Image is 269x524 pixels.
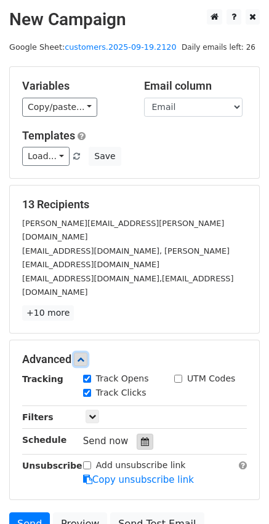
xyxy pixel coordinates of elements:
small: Google Sheet: [9,42,177,52]
h5: Variables [22,79,126,93]
a: Copy unsubscribe link [83,474,194,485]
strong: Schedule [22,435,66,445]
h5: 13 Recipients [22,198,247,211]
button: Save [89,147,121,166]
strong: Unsubscribe [22,461,82,471]
h2: New Campaign [9,9,260,30]
a: +10 more [22,305,74,321]
strong: Filters [22,412,54,422]
strong: Tracking [22,374,63,384]
small: [PERSON_NAME][EMAIL_ADDRESS][PERSON_NAME][DOMAIN_NAME] [22,219,224,242]
a: Templates [22,129,75,142]
small: [EMAIL_ADDRESS][DOMAIN_NAME], [PERSON_NAME][EMAIL_ADDRESS][DOMAIN_NAME] [22,246,230,270]
span: Send now [83,436,129,447]
label: UTM Codes [187,372,235,385]
a: Daily emails left: 26 [177,42,260,52]
a: Copy/paste... [22,98,97,117]
a: Load... [22,147,70,166]
label: Track Opens [96,372,149,385]
label: Add unsubscribe link [96,459,186,472]
small: [EMAIL_ADDRESS][DOMAIN_NAME],[EMAIL_ADDRESS][DOMAIN_NAME] [22,274,233,297]
span: Daily emails left: 26 [177,41,260,54]
a: customers.2025-09-19.2120 [65,42,176,52]
h5: Email column [144,79,247,93]
h5: Advanced [22,353,247,366]
iframe: Chat Widget [207,465,269,524]
label: Track Clicks [96,386,147,399]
